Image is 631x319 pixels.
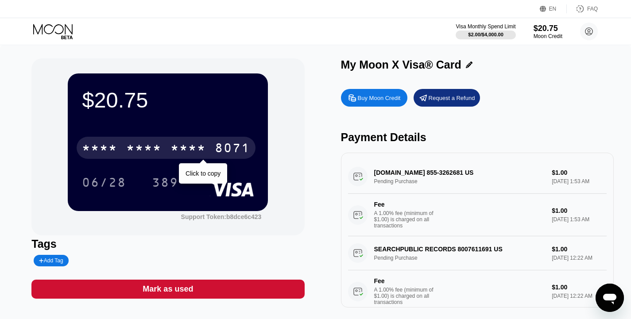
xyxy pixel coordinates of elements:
div: Visa Monthly Spend Limit [456,23,515,30]
div: $2.00 / $4,000.00 [468,32,503,37]
div: Click to copy [186,170,221,177]
div: FAQ [567,4,598,13]
iframe: Button to launch messaging window [596,284,624,312]
div: FeeA 1.00% fee (minimum of $1.00) is charged on all transactions$1.00[DATE] 12:22 AM [348,270,607,313]
div: Fee [374,277,436,284]
div: Mark as used [143,284,193,294]
div: EN [549,6,557,12]
div: 06/28 [75,171,133,193]
div: $1.00 [552,207,607,214]
div: Request a Refund [414,89,480,107]
div: A 1.00% fee (minimum of $1.00) is charged on all transactions [374,287,441,305]
div: A 1.00% fee (minimum of $1.00) is charged on all transactions [374,210,441,229]
div: [DATE] 1:53 AM [552,216,607,223]
div: Payment Details [341,131,614,144]
div: Buy Moon Credit [341,89,407,107]
div: 8071 [215,142,250,156]
div: FAQ [587,6,598,12]
div: 06/28 [82,177,126,191]
div: EN [540,4,567,13]
div: 389 [145,171,185,193]
div: 389 [152,177,178,191]
div: $20.75 [534,24,562,33]
div: [DATE] 12:22 AM [552,293,607,299]
div: $1.00 [552,284,607,291]
div: Support Token: b8dce6c423 [181,213,262,220]
div: Request a Refund [429,94,475,102]
div: Fee [374,201,436,208]
div: Moon Credit [534,33,562,39]
div: Mark as used [31,280,304,299]
div: Buy Moon Credit [358,94,401,102]
div: Tags [31,238,304,250]
div: $20.75 [82,88,254,112]
div: Visa Monthly Spend Limit$2.00/$4,000.00 [456,23,515,39]
div: My Moon X Visa® Card [341,58,461,71]
div: Add Tag [39,258,63,264]
div: $20.75Moon Credit [534,24,562,39]
div: Support Token:b8dce6c423 [181,213,262,220]
div: FeeA 1.00% fee (minimum of $1.00) is charged on all transactions$1.00[DATE] 1:53 AM [348,194,607,236]
div: Add Tag [34,255,68,266]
